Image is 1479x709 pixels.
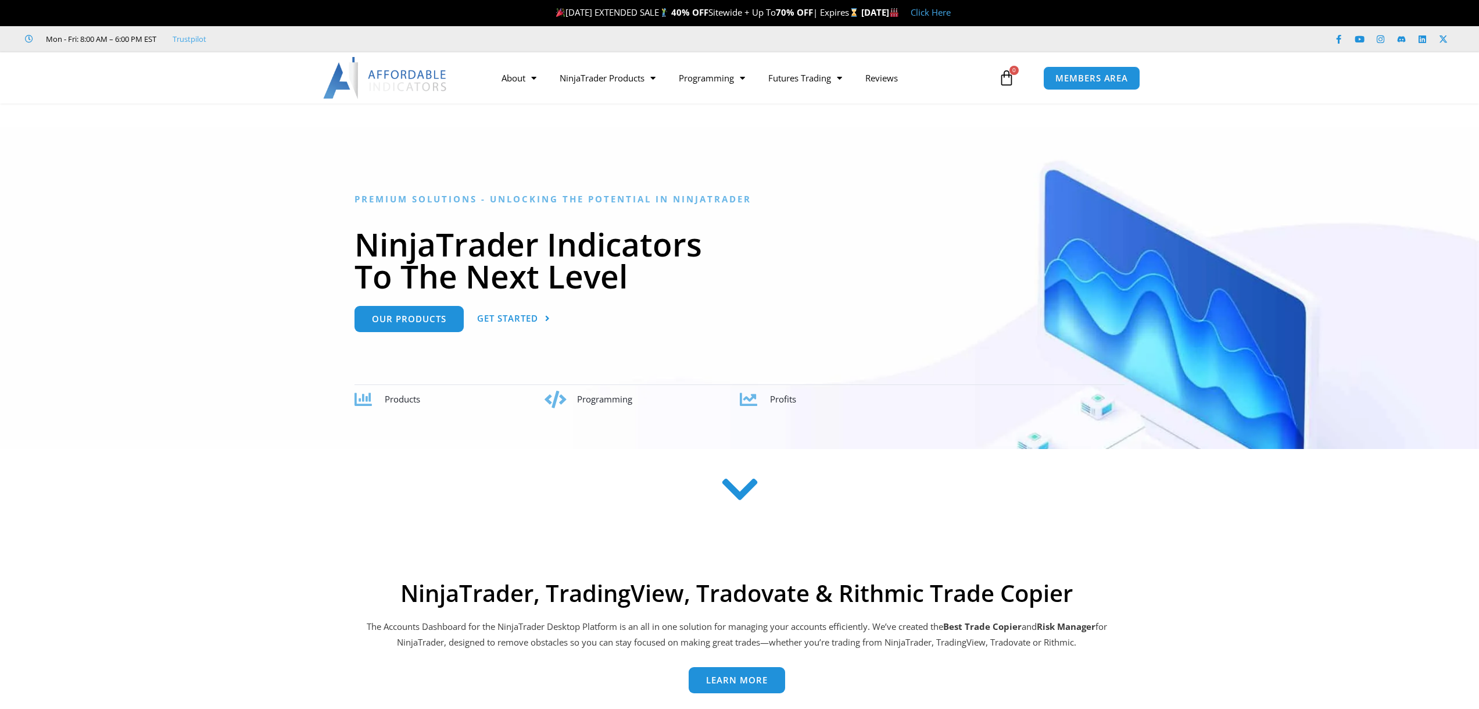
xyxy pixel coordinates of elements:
[667,65,757,91] a: Programming
[671,6,708,18] strong: 40% OFF
[490,65,995,91] nav: Menu
[1009,66,1019,75] span: 0
[372,315,446,323] span: Our Products
[850,8,858,17] img: ⌛
[689,667,785,693] a: Learn more
[706,676,768,685] span: Learn more
[354,306,464,332] a: Our Products
[943,621,1022,632] b: Best Trade Copier
[660,8,668,17] img: 🏌️‍♂️
[354,194,1125,205] h6: Premium Solutions - Unlocking the Potential in NinjaTrader
[911,6,951,18] a: Click Here
[854,65,909,91] a: Reviews
[385,393,420,405] span: Products
[323,57,448,99] img: LogoAI | Affordable Indicators – NinjaTrader
[981,61,1032,95] a: 0
[173,32,206,46] a: Trustpilot
[365,619,1109,651] p: The Accounts Dashboard for the NinjaTrader Desktop Platform is an all in one solution for managin...
[1037,621,1095,632] strong: Risk Manager
[1043,66,1140,90] a: MEMBERS AREA
[577,393,632,405] span: Programming
[548,65,667,91] a: NinjaTrader Products
[757,65,854,91] a: Futures Trading
[477,306,550,332] a: Get Started
[553,6,861,18] span: [DATE] EXTENDED SALE Sitewide + Up To | Expires
[890,8,898,17] img: 🏭
[43,32,156,46] span: Mon - Fri: 8:00 AM – 6:00 PM EST
[477,314,538,323] span: Get Started
[1055,74,1128,83] span: MEMBERS AREA
[556,8,565,17] img: 🎉
[490,65,548,91] a: About
[354,228,1125,292] h1: NinjaTrader Indicators To The Next Level
[770,393,796,405] span: Profits
[776,6,813,18] strong: 70% OFF
[861,6,899,18] strong: [DATE]
[365,579,1109,607] h2: NinjaTrader, TradingView, Tradovate & Rithmic Trade Copier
